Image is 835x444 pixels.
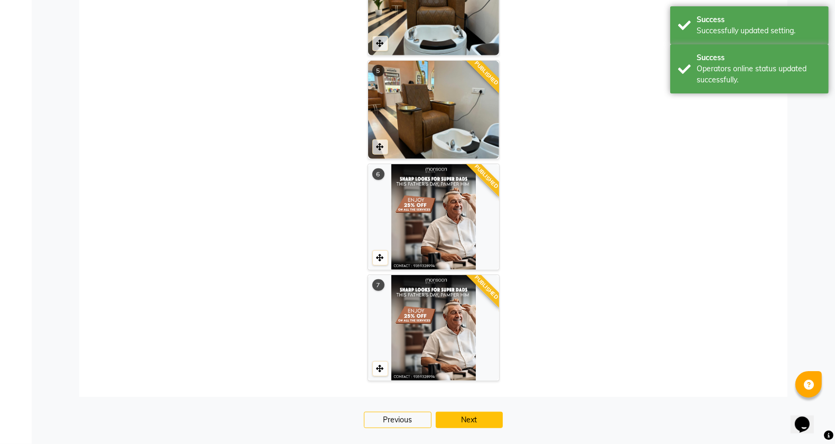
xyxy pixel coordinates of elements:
div: Success [697,14,821,25]
iframe: chat widget [791,402,824,433]
div: Success [697,52,821,63]
span: PUBLISHED [464,154,509,199]
button: Next [436,412,503,428]
div: Operators online status updated successfully. [697,63,821,86]
div: 5 [372,65,384,77]
button: Previous [364,412,431,428]
div: Successfully updated setting. [697,25,821,36]
span: PUBLISHED [464,265,509,310]
span: PUBLISHED [464,51,509,96]
div: 7 [372,279,384,291]
div: 6 [372,168,384,180]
